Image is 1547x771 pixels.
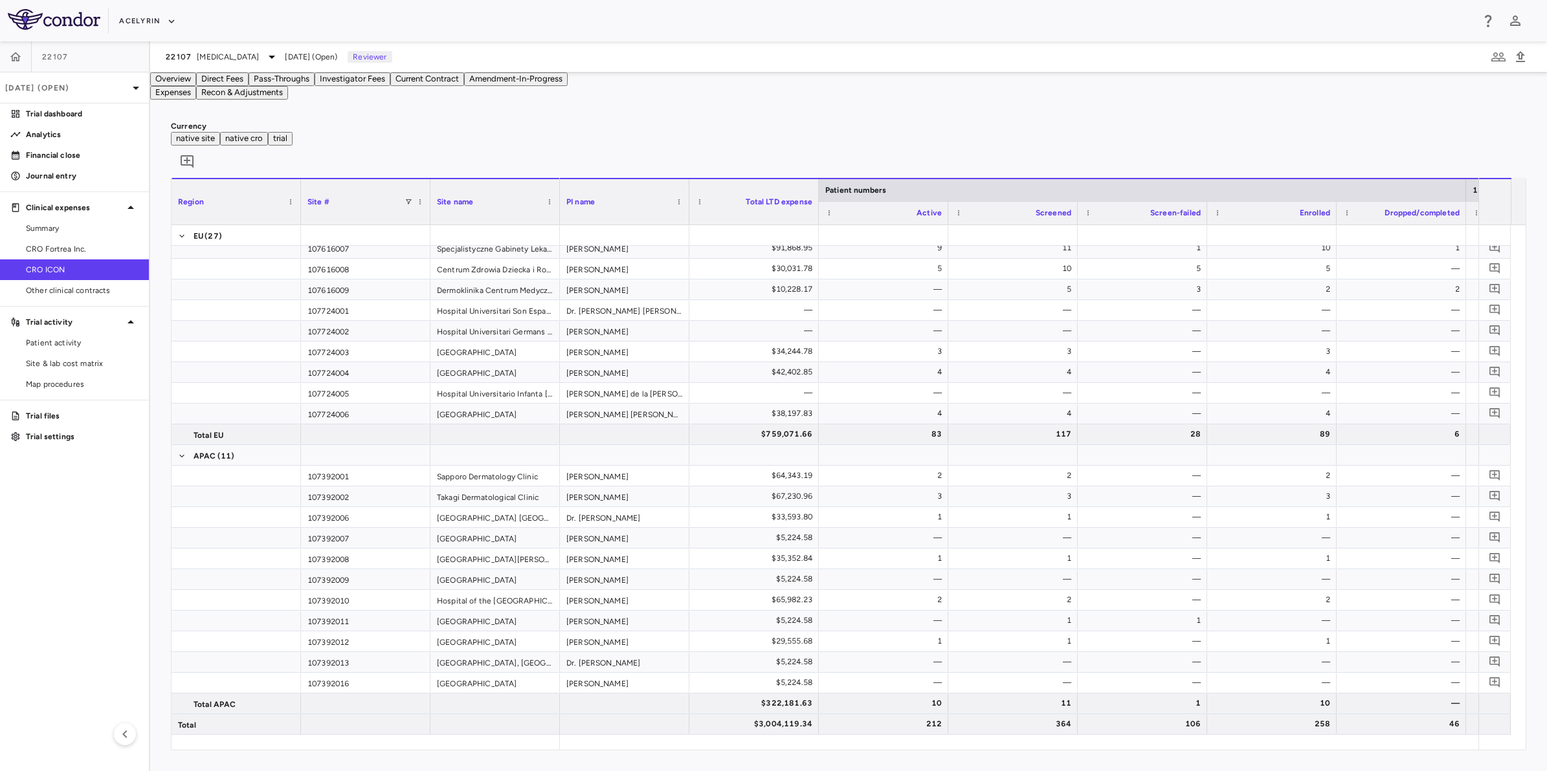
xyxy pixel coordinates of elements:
[430,631,560,651] div: [GEOGRAPHIC_DATA]
[1348,258,1460,279] div: —
[26,285,139,296] span: Other clinical contracts
[1348,548,1460,569] div: —
[701,465,812,486] div: $64,343.19
[1348,610,1460,631] div: —
[26,223,139,234] span: Summary
[701,589,812,610] div: $65,982.23
[301,238,430,258] div: 107616007
[1489,366,1501,378] svg: Add comment
[830,237,942,258] div: 9
[960,237,1071,258] div: 11
[830,506,942,527] div: 1
[960,362,1071,382] div: 4
[1219,486,1330,506] div: 3
[1348,362,1460,382] div: —
[26,108,139,120] p: Trial dashboard
[960,403,1071,424] div: 4
[430,321,560,341] div: Hospital Universitari Germans Trias i Pujol
[701,320,812,341] div: —
[1348,672,1460,693] div: —
[301,362,430,382] div: 107724004
[301,321,430,341] div: 107724002
[960,651,1071,672] div: —
[430,362,560,382] div: [GEOGRAPHIC_DATA]
[26,410,139,422] p: Trial files
[1489,552,1501,565] svg: Add comment
[830,299,942,320] div: —
[26,243,139,255] span: CRO Fortrea Inc.
[194,446,216,466] span: APAC
[560,631,689,651] div: [PERSON_NAME]
[1219,548,1330,569] div: 1
[960,486,1071,506] div: 3
[560,548,689,569] div: [PERSON_NAME]
[830,527,942,548] div: —
[307,197,329,206] span: Site #
[1385,208,1460,217] span: Dropped/completed
[197,51,259,63] span: [MEDICAL_DATA]
[1219,237,1330,258] div: 10
[1348,465,1460,486] div: —
[1489,407,1501,420] svg: Add comment
[1348,382,1460,403] div: —
[830,610,942,631] div: —
[1486,674,1504,691] button: Add comment
[960,527,1071,548] div: —
[1486,488,1504,505] button: Add comment
[26,337,139,349] span: Patient activity
[1489,511,1501,523] svg: Add comment
[430,652,560,672] div: [GEOGRAPHIC_DATA], [GEOGRAPHIC_DATA]
[1219,403,1330,424] div: 4
[560,321,689,341] div: [PERSON_NAME]
[566,197,595,206] span: PI name
[301,383,430,403] div: 107724005
[1089,548,1201,569] div: —
[560,673,689,693] div: [PERSON_NAME]
[1489,345,1501,358] svg: Add comment
[1489,263,1501,275] svg: Add comment
[560,259,689,279] div: [PERSON_NAME]
[1486,550,1504,567] button: Add comment
[960,672,1071,693] div: —
[1219,382,1330,403] div: —
[285,51,337,63] span: [DATE] (Open)
[560,279,689,299] div: [PERSON_NAME]
[1089,382,1201,403] div: —
[746,197,812,206] span: Total LTD expense
[1348,299,1460,320] div: —
[1348,237,1460,258] div: 1
[1486,322,1504,340] button: Add comment
[205,226,222,246] span: (27)
[1089,320,1201,341] div: —
[301,404,430,424] div: 107724006
[560,590,689,610] div: [PERSON_NAME]
[1089,631,1201,651] div: —
[960,299,1071,320] div: —
[1219,258,1330,279] div: 5
[437,197,473,206] span: Site name
[176,151,198,173] button: Add comment
[1489,325,1501,337] svg: Add comment
[1089,527,1201,548] div: —
[960,258,1071,279] div: 10
[301,673,430,693] div: 107392016
[701,631,812,651] div: $29,555.68
[1219,279,1330,299] div: 2
[26,202,123,213] p: Clinical expenses
[1089,237,1201,258] div: 1
[1089,486,1201,506] div: —
[1489,656,1501,668] svg: Add comment
[1300,208,1330,217] span: Enrolled
[26,431,139,442] p: Trial settings
[171,120,1526,132] p: Currency
[430,486,560,506] div: Takagi Dermatological Clinic
[830,465,942,486] div: 2
[26,316,123,328] p: Trial activity
[1348,569,1460,589] div: —
[1489,532,1501,544] svg: Add comment
[960,279,1071,299] div: 5
[960,341,1071,362] div: 3
[1486,301,1504,319] button: Add comment
[220,132,268,146] button: native cro
[1489,490,1501,503] svg: Add comment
